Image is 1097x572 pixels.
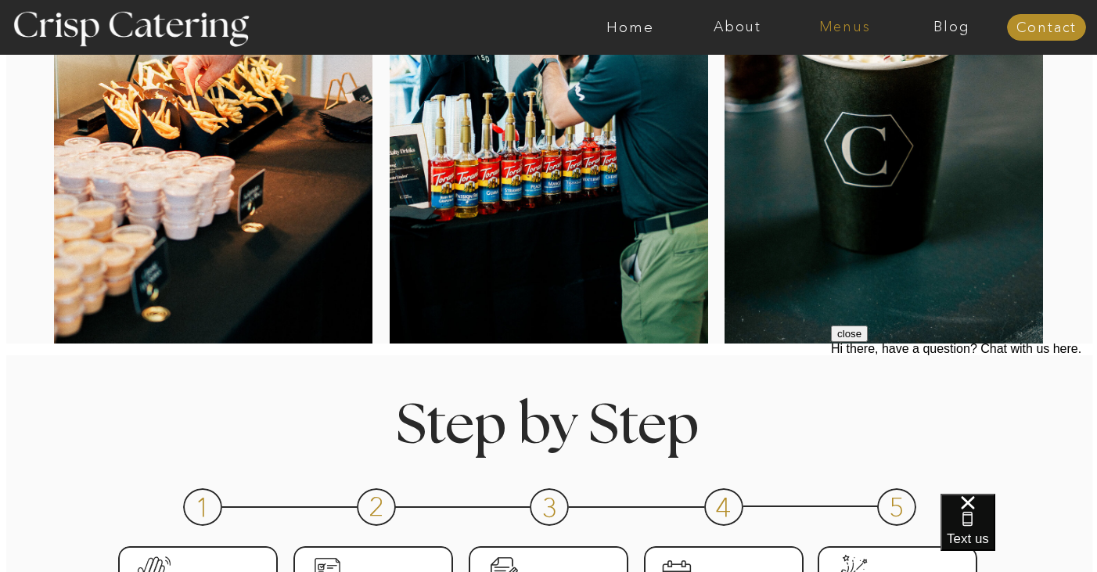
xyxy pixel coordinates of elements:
iframe: podium webchat widget prompt [831,326,1097,513]
h3: 4 [715,494,733,516]
h3: 5 [889,494,907,516]
h1: Step by Step [330,399,765,445]
h3: 1 [195,494,213,516]
iframe: podium webchat widget bubble [941,494,1097,572]
a: About [684,20,791,35]
h3: 3 [541,494,559,516]
a: Contact [1007,20,1086,36]
h3: 2 [369,493,387,515]
a: Menus [791,20,898,35]
a: Blog [898,20,1005,35]
a: Home [577,20,684,35]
